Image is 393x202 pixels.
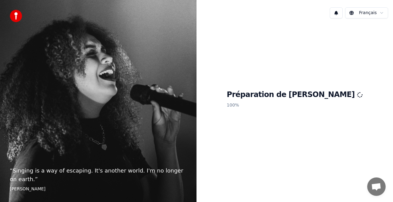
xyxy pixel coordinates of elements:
h1: Préparation de [PERSON_NAME] [227,90,363,100]
p: 100 % [227,100,363,111]
img: youka [10,10,22,22]
p: “ Singing is a way of escaping. It's another world. I'm no longer on earth. ” [10,166,187,184]
a: Ouvrir le chat [367,177,386,196]
footer: [PERSON_NAME] [10,186,187,192]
